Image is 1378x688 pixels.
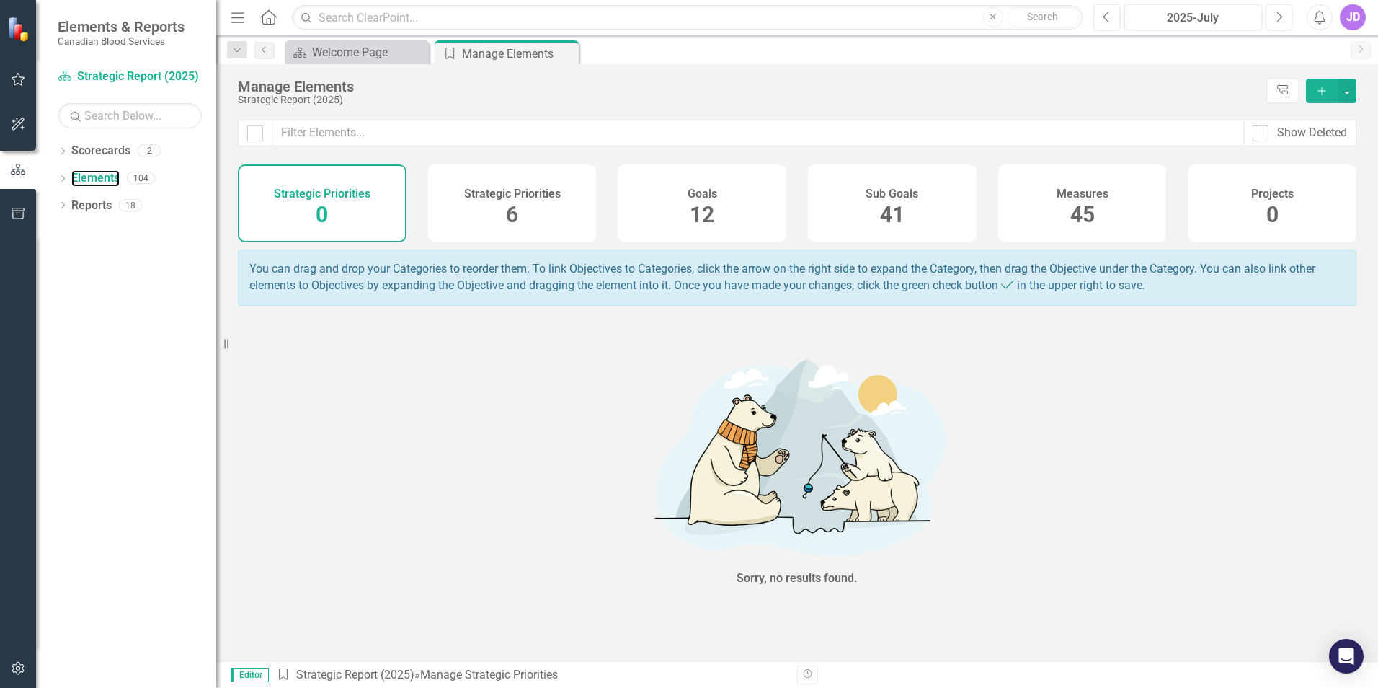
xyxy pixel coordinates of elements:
a: Strategic Report (2025) [58,69,202,85]
button: JD [1340,4,1366,30]
h4: Measures [1057,188,1108,200]
input: Filter Elements... [272,120,1244,146]
div: Open Intercom Messenger [1329,639,1364,674]
img: ClearPoint Strategy [7,17,32,42]
h4: Strategic Priorities [464,188,561,200]
a: Strategic Report (2025) [296,668,414,682]
span: 12 [690,202,714,227]
div: Strategic Report (2025) [238,94,1259,105]
span: 0 [1266,202,1279,227]
span: 0 [316,202,328,227]
div: Show Deleted [1277,125,1347,141]
div: Manage Elements [462,45,575,63]
small: Canadian Blood Services [58,35,185,47]
h4: Goals [688,188,717,200]
span: 6 [506,202,518,227]
div: Sorry, no results found. [737,570,858,587]
button: 2025-July [1124,4,1262,30]
span: Elements & Reports [58,18,185,35]
a: Scorecards [71,143,130,159]
span: 45 [1070,202,1095,227]
button: Search [1007,7,1079,27]
a: Reports [71,198,112,214]
span: Search [1027,11,1058,22]
div: 18 [119,199,142,211]
h4: Strategic Priorities [274,188,370,200]
div: Welcome Page [312,43,425,61]
img: No results found [581,344,1013,568]
a: Welcome Page [288,43,425,61]
input: Search ClearPoint... [292,5,1083,30]
h4: Projects [1251,188,1294,200]
span: Editor [231,668,269,682]
div: 104 [127,172,155,185]
input: Search Below... [58,103,202,128]
h4: Sub Goals [866,188,918,200]
div: 2 [138,145,161,157]
div: Manage Elements [238,79,1259,94]
div: 2025-July [1129,9,1257,27]
a: Elements [71,170,120,187]
div: You can drag and drop your Categories to reorder them. To link Objectives to Categories, click th... [238,250,1356,306]
span: 41 [880,202,904,227]
div: » Manage Strategic Priorities [276,667,786,684]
